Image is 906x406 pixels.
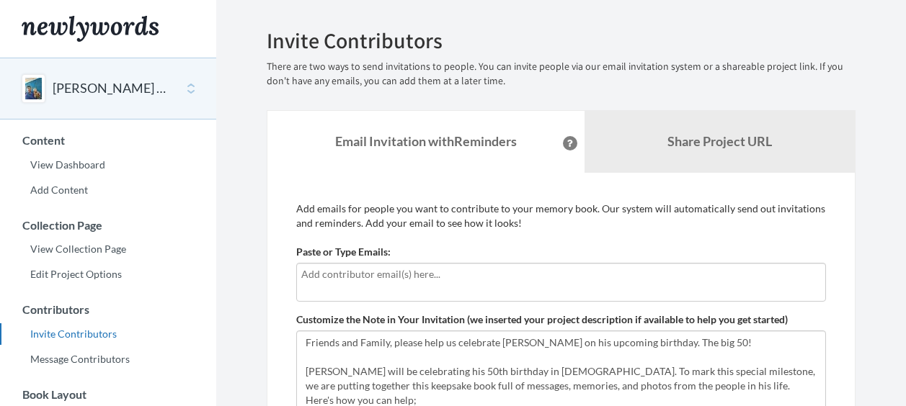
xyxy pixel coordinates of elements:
h3: Book Layout [1,388,216,401]
label: Paste or Type Emails: [296,245,391,259]
h3: Content [1,134,216,147]
p: There are two ways to send invitations to people. You can invite people via our email invitation ... [267,60,856,89]
img: Newlywords logo [22,16,159,42]
b: Share Project URL [667,133,772,149]
p: Add emails for people you want to contribute to your memory book. Our system will automatically s... [296,202,826,230]
button: [PERSON_NAME] 50th Birthday [53,79,169,98]
strong: Email Invitation with Reminders [335,133,517,149]
h3: Contributors [1,303,216,316]
label: Customize the Note in Your Invitation (we inserted your project description if available to help ... [296,312,788,327]
input: Add contributor email(s) here... [301,266,821,282]
h3: Collection Page [1,219,216,232]
h2: Invite Contributors [267,29,856,53]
